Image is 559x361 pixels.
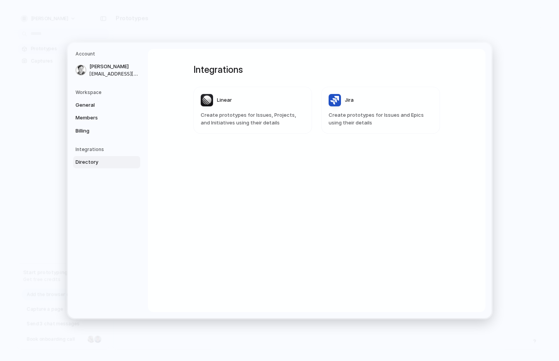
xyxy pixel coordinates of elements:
span: [EMAIL_ADDRESS][DOMAIN_NAME] [89,71,139,77]
h5: Account [76,50,140,57]
span: Directory [76,158,125,166]
span: Jira [345,96,354,104]
a: General [73,99,140,111]
span: Billing [76,127,125,135]
span: Linear [217,96,232,104]
a: Directory [73,156,140,168]
h5: Integrations [76,146,140,153]
span: General [76,101,125,109]
a: Billing [73,125,140,137]
span: Create prototypes for Issues, Projects, and Initiatives using their details [201,111,305,126]
span: Members [76,114,125,122]
span: Create prototypes for Issues and Epics using their details [329,111,433,126]
h1: Integrations [193,63,440,77]
h5: Workspace [76,89,140,96]
a: [PERSON_NAME][EMAIL_ADDRESS][DOMAIN_NAME] [73,60,140,80]
span: [PERSON_NAME] [89,63,139,71]
a: Members [73,112,140,124]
